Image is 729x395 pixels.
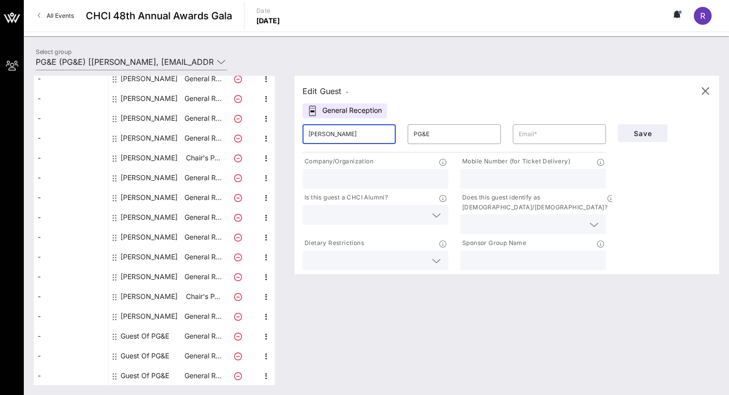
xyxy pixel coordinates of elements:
div: Eve Maldonado O'Toole [121,128,178,148]
div: - [34,207,108,227]
input: First Name* [308,126,390,142]
div: Jaime McCarthy [121,207,178,227]
a: All Events [32,8,80,24]
div: Daniel Duron [121,108,178,128]
input: Email* [519,126,600,142]
p: Company/Organization [303,156,373,167]
div: - [34,188,108,207]
p: General R… [183,168,223,188]
p: General R… [183,306,223,326]
div: R [694,7,712,25]
p: Does this guest identify as [DEMOGRAPHIC_DATA]/[DEMOGRAPHIC_DATA]? [460,193,607,212]
div: - [34,168,108,188]
span: All Events [47,12,74,19]
p: General R… [183,247,223,267]
div: - [34,306,108,326]
p: General R… [183,227,223,247]
p: General R… [183,267,223,287]
p: General R… [183,366,223,386]
div: Damien Padilla [121,89,178,108]
input: Last Name* [414,126,495,142]
div: - [34,326,108,346]
p: Mobile Number (for Ticket Delivery) [460,156,570,167]
div: Sophya Ojeda [121,267,178,287]
div: - [34,69,108,89]
p: General R… [183,89,223,108]
p: General R… [183,69,223,89]
div: Guest Of PG&E [121,366,169,386]
div: Vanessa Valdez [121,287,178,306]
span: CHCI 48th Annual Awards Gala [86,8,232,23]
p: General R… [183,326,223,346]
p: General R… [183,346,223,366]
div: - [34,267,108,287]
div: Greg Rubio [121,148,178,168]
div: - [34,366,108,386]
p: General R… [183,207,223,227]
p: General R… [183,108,223,128]
div: Jose Perez [121,247,178,267]
div: - [34,227,108,247]
span: R [700,11,705,21]
div: - [34,287,108,306]
div: - [34,247,108,267]
p: Is this guest a CHCI Alumni? [303,193,388,203]
div: - [34,89,108,108]
p: Sponsor Group Name [460,238,526,248]
div: Yvonne McIntyre [121,306,178,326]
p: Dietary Restrictions [303,238,364,248]
div: - [34,346,108,366]
p: Date [256,6,280,16]
div: Edit Guest [303,84,349,98]
div: Guest Of PG&E [121,346,169,366]
div: - [34,128,108,148]
p: [DATE] [256,16,280,26]
div: Jonathan Coussimano [121,227,178,247]
p: General R… [183,128,223,148]
label: Select group [36,48,71,55]
p: Chair's P… [183,148,223,168]
span: Save [626,129,660,138]
div: General Reception [303,103,387,118]
p: General R… [183,188,223,207]
button: Save [618,124,668,142]
div: - [34,148,108,168]
div: Catherine Pino [121,69,178,89]
span: - [346,88,349,96]
div: - [34,108,108,128]
p: Chair's P… [183,287,223,306]
div: Jahselyn Medina [121,188,178,207]
div: Guest Of PG&E [121,326,169,346]
div: Ingrid Duran [121,168,178,188]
